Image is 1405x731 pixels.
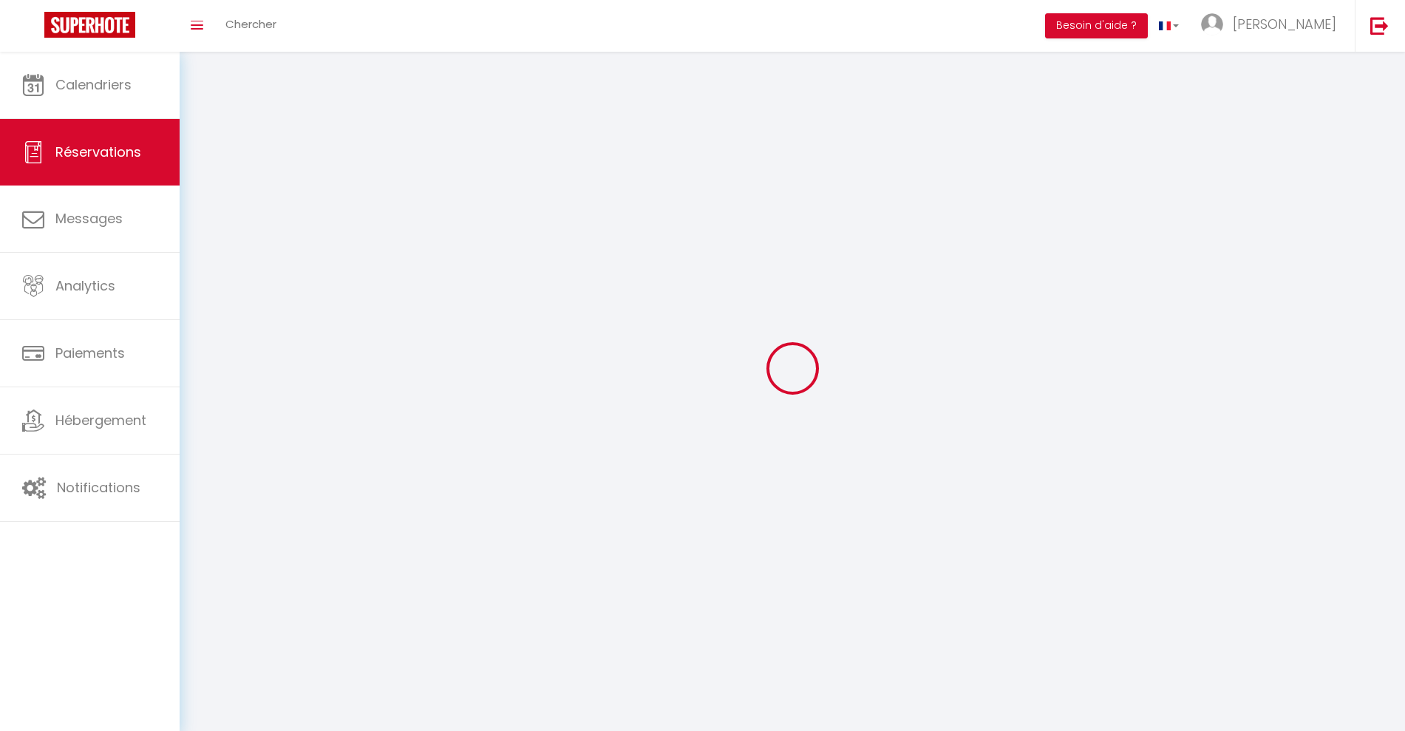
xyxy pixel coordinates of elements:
img: logout [1370,16,1389,35]
span: Calendriers [55,75,132,94]
span: Notifications [57,478,140,497]
img: Super Booking [44,12,135,38]
button: Ouvrir le widget de chat LiveChat [12,6,56,50]
span: Hébergement [55,411,146,429]
span: Réservations [55,143,141,161]
img: ... [1201,13,1223,35]
button: Besoin d'aide ? [1045,13,1148,38]
span: [PERSON_NAME] [1233,15,1336,33]
span: Messages [55,209,123,228]
span: Paiements [55,344,125,362]
span: Analytics [55,276,115,295]
span: Chercher [225,16,276,32]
